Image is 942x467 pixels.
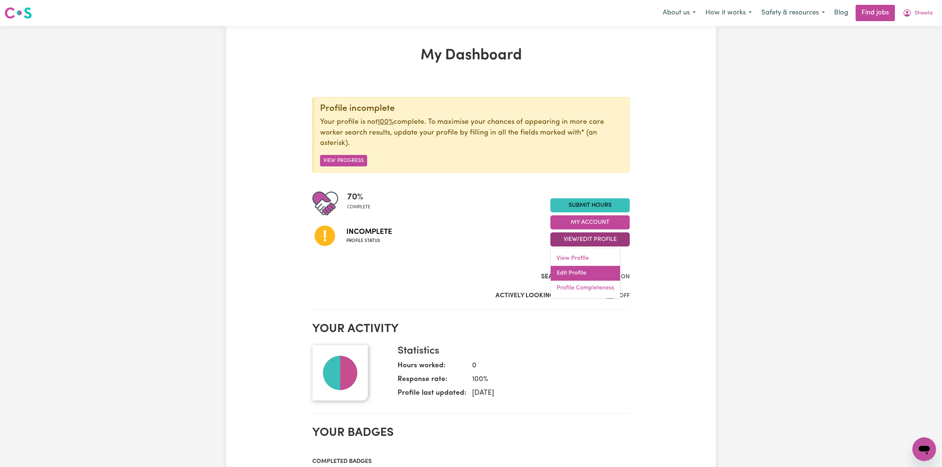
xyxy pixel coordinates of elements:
[378,119,393,126] u: 100%
[347,191,376,216] div: Profile completeness: 70%
[757,5,830,21] button: Safety & resources
[320,103,623,114] div: Profile incomplete
[550,198,630,212] a: Submit Hours
[551,281,620,296] a: Profile Completeness
[4,6,32,20] img: Careseekers logo
[312,322,630,336] h2: Your activity
[346,226,392,238] span: Incomplete
[466,361,624,371] dd: 0
[856,5,895,21] a: Find jobs
[466,388,624,399] dd: [DATE]
[619,293,630,299] span: OFF
[495,291,595,301] label: Actively Looking for Clients
[347,191,370,204] span: 70 %
[830,5,853,21] a: Blog
[320,117,623,149] p: Your profile is not complete. To maximise your chances of appearing in more care worker search re...
[398,388,466,402] dt: Profile last updated:
[621,274,630,280] span: ON
[551,266,620,281] a: Edit Profile
[398,374,466,388] dt: Response rate:
[550,248,620,299] div: View/Edit Profile
[898,5,938,21] button: My Account
[466,374,624,385] dd: 100 %
[346,238,392,244] span: Profile status
[312,47,630,64] h1: My Dashboard
[312,458,630,465] h3: Completed badges
[347,204,370,211] span: complete
[550,215,630,229] button: My Account
[701,5,757,21] button: How it works
[398,361,466,374] dt: Hours worked:
[398,345,624,358] h3: Statistics
[550,232,630,246] button: View/Edit Profile
[658,5,701,21] button: About us
[551,251,620,266] a: View Profile
[4,4,32,21] a: Careseekers logo
[912,437,936,461] iframe: Button to launch messaging window
[320,155,367,166] button: View Progress
[541,272,597,282] label: Search Visibility
[915,9,933,17] span: Shweta
[312,345,368,401] img: Your profile picture
[312,426,630,440] h2: Your badges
